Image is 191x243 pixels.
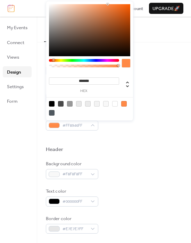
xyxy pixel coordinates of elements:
[46,146,64,153] div: Header
[67,101,73,107] div: rgb(153, 153, 153)
[58,101,64,107] div: rgb(74, 74, 74)
[94,101,100,107] div: rgb(243, 243, 243)
[46,215,97,222] div: Border color
[76,101,82,107] div: rgb(231, 231, 231)
[3,51,32,62] a: Views
[49,110,55,116] div: rgb(80, 89, 96)
[63,171,87,178] span: #F8F8F8FF
[46,188,97,195] div: Text color
[121,101,127,107] div: rgb(255, 137, 70)
[3,66,32,77] a: Design
[7,69,21,76] span: Design
[7,24,27,31] span: My Events
[3,95,32,107] a: Form
[152,5,180,12] span: Upgrade 🚀
[7,39,24,46] span: Connect
[112,101,118,107] div: rgb(255, 255, 255)
[3,22,32,33] a: My Events
[3,81,32,92] a: Settings
[7,54,19,61] span: Views
[7,83,24,90] span: Settings
[63,198,87,205] span: #000000FF
[49,89,119,93] label: hex
[149,3,183,14] button: Upgrade🚀
[63,226,87,233] span: #E7E7E7FF
[3,37,32,48] a: Connect
[7,98,18,105] span: Form
[63,122,87,129] span: #FF8946FF
[85,101,91,107] div: rgb(235, 235, 235)
[103,101,109,107] div: rgb(248, 248, 248)
[8,5,15,12] img: logo
[44,17,66,42] button: Colors
[49,101,55,107] div: rgb(0, 0, 0)
[46,160,97,167] div: Background color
